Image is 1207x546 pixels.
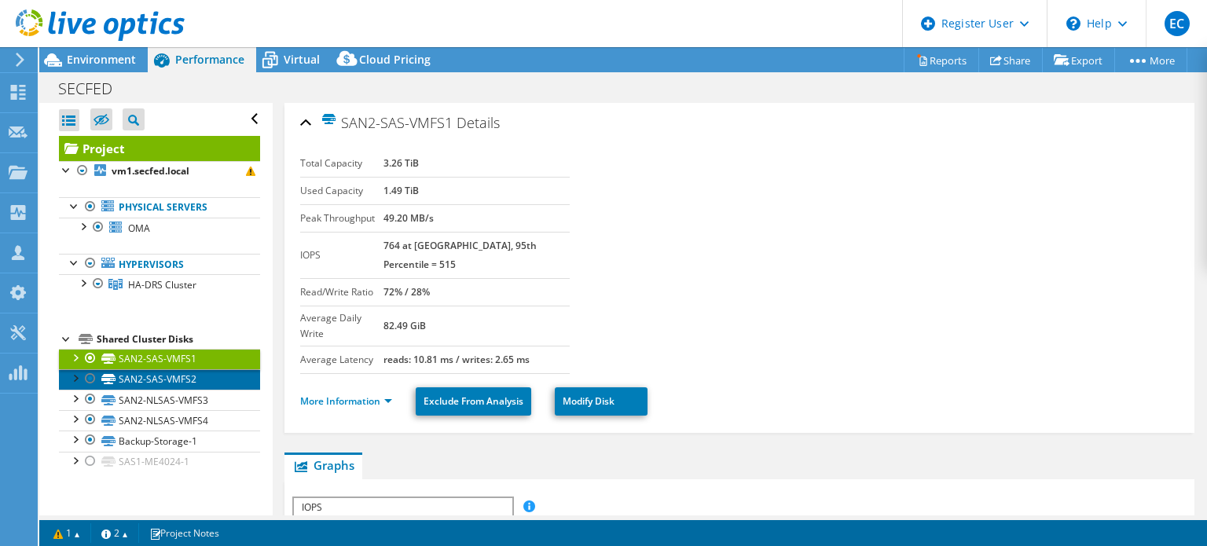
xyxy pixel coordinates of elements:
[978,48,1043,72] a: Share
[300,247,383,263] label: IOPS
[904,48,979,72] a: Reports
[555,387,648,416] a: Modify Disk
[59,410,260,431] a: SAN2-NLSAS-VMFS4
[67,52,136,67] span: Environment
[97,330,260,349] div: Shared Cluster Disks
[300,156,383,171] label: Total Capacity
[300,211,383,226] label: Peak Throughput
[383,156,419,170] b: 3.26 TiB
[59,431,260,451] a: Backup-Storage-1
[300,183,383,199] label: Used Capacity
[457,113,500,132] span: Details
[300,394,392,408] a: More Information
[128,278,196,291] span: HA-DRS Cluster
[321,113,453,131] span: SAN2-SAS-VMFS1
[51,80,137,97] h1: SECFED
[59,161,260,181] a: vm1.secfed.local
[138,523,230,543] a: Project Notes
[59,136,260,161] a: Project
[1042,48,1115,72] a: Export
[59,369,260,390] a: SAN2-SAS-VMFS2
[383,239,537,271] b: 764 at [GEOGRAPHIC_DATA], 95th Percentile = 515
[59,452,260,472] a: SAS1-ME4024-1
[1114,48,1187,72] a: More
[300,310,383,342] label: Average Daily Write
[1066,16,1080,31] svg: \n
[112,164,189,178] b: vm1.secfed.local
[359,52,431,67] span: Cloud Pricing
[294,498,512,517] span: IOPS
[416,387,531,416] a: Exclude From Analysis
[42,523,91,543] a: 1
[1165,11,1190,36] span: EC
[59,218,260,238] a: OMA
[59,254,260,274] a: Hypervisors
[300,284,383,300] label: Read/Write Ratio
[175,52,244,67] span: Performance
[59,349,260,369] a: SAN2-SAS-VMFS1
[128,222,150,235] span: OMA
[383,353,530,366] b: reads: 10.81 ms / writes: 2.65 ms
[383,319,426,332] b: 82.49 GiB
[59,274,260,295] a: HA-DRS Cluster
[59,390,260,410] a: SAN2-NLSAS-VMFS3
[59,197,260,218] a: Physical Servers
[383,211,434,225] b: 49.20 MB/s
[383,285,430,299] b: 72% / 28%
[300,352,383,368] label: Average Latency
[292,457,354,473] span: Graphs
[284,52,320,67] span: Virtual
[90,523,139,543] a: 2
[383,184,419,197] b: 1.49 TiB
